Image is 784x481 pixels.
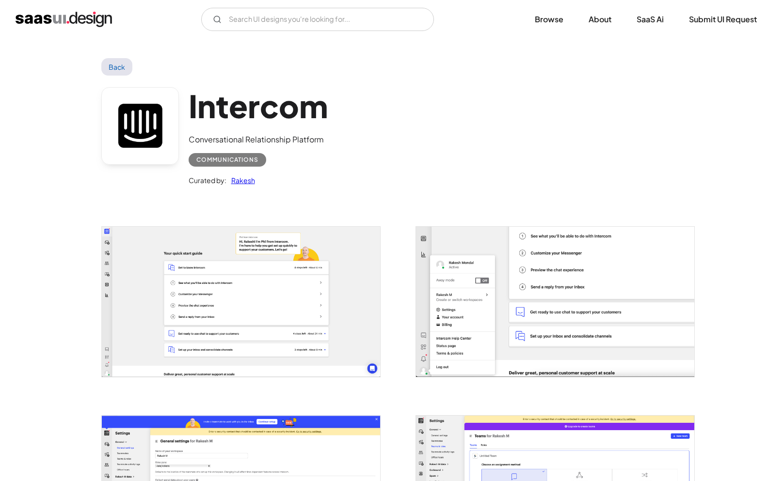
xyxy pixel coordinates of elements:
[189,134,328,145] div: Conversational Relationship Platform
[189,174,226,186] div: Curated by:
[189,87,328,124] h1: Intercom
[625,9,675,30] a: SaaS Ai
[677,9,768,30] a: Submit UI Request
[102,227,380,376] a: open lightbox
[523,9,575,30] a: Browse
[416,227,694,376] img: 6016bb54a2b63e7a4f14bb4a_Intercom-menu.jpg
[201,8,434,31] input: Search UI designs you're looking for...
[101,58,133,76] a: Back
[196,154,258,166] div: Communications
[201,8,434,31] form: Email Form
[577,9,623,30] a: About
[16,12,112,27] a: home
[102,227,380,376] img: 6016bb54eaca0a2176620638_Intercom-home.jpg
[416,227,694,376] a: open lightbox
[226,174,255,186] a: Rakesh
